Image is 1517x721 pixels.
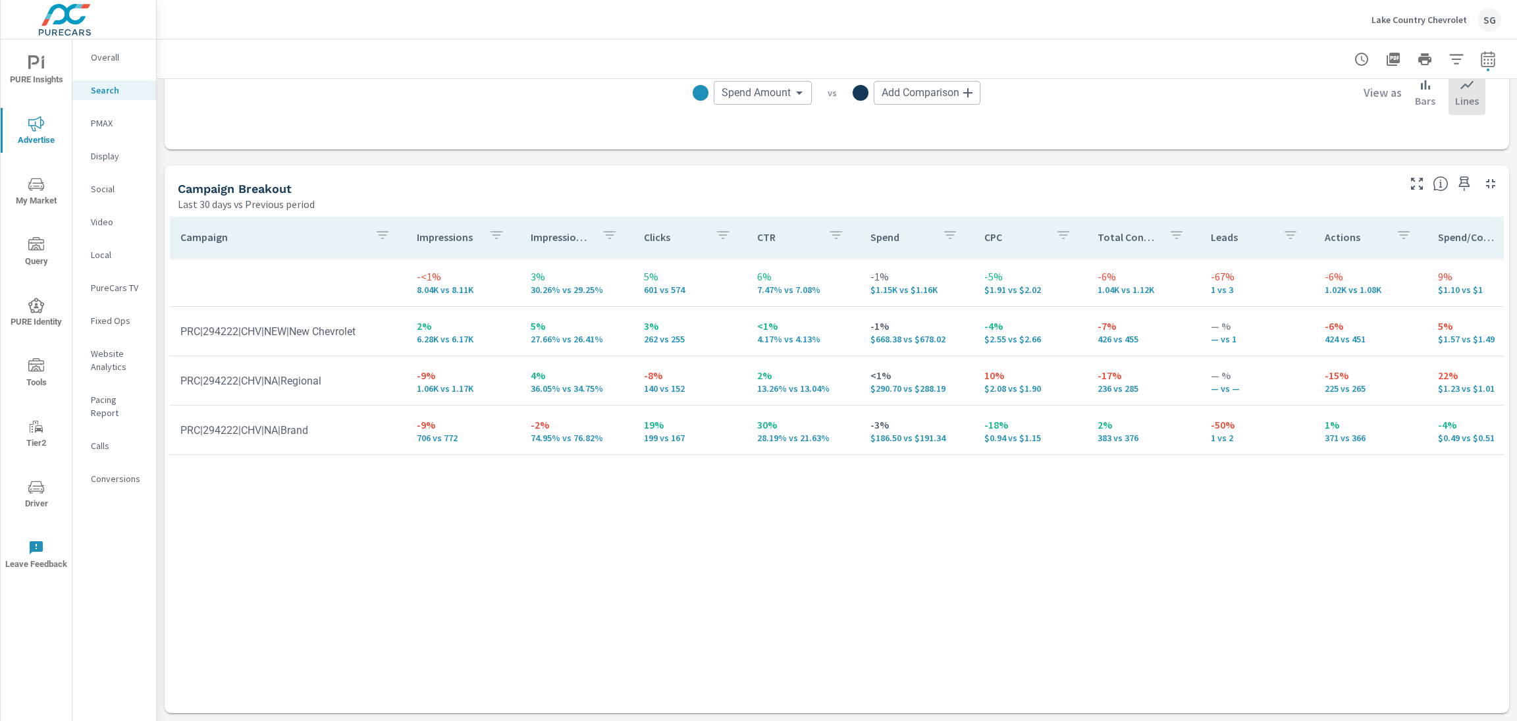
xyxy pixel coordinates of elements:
p: Campaign [180,230,364,244]
p: -<1% [417,269,509,284]
p: -6% [1325,318,1417,334]
p: $0.94 vs $1.15 [984,433,1077,443]
div: Pacing Report [72,390,156,423]
p: Calls [91,439,146,452]
p: Impressions [417,230,477,244]
p: 2% [757,367,849,383]
p: Bars [1415,93,1435,109]
td: PRC|294222|CHV|NEW|New Chevrolet [170,315,406,348]
p: Actions [1325,230,1385,244]
span: Tools [5,358,68,390]
button: Apply Filters [1443,46,1470,72]
span: This is a summary of Search performance results by campaign. Each column can be sorted. [1433,176,1449,192]
p: 1,056 vs 1,166 [417,383,509,394]
div: Website Analytics [72,344,156,377]
p: -17% [1098,367,1190,383]
p: -18% [984,417,1077,433]
div: Spend Amount [714,81,812,105]
p: 3% [644,318,736,334]
div: Video [72,212,156,232]
div: Overall [72,47,156,67]
p: <1% [870,367,963,383]
p: <1% [757,318,849,334]
p: Lake Country Chevrolet [1371,14,1467,26]
p: $186.50 vs $191.34 [870,433,963,443]
p: -7% [1098,318,1190,334]
h6: View as [1364,86,1402,99]
p: Website Analytics [91,347,146,373]
div: Conversions [72,469,156,489]
p: -6% [1325,269,1417,284]
div: Social [72,179,156,199]
p: -2% [531,417,623,433]
span: Tier2 [5,419,68,451]
p: 36.05% vs 34.75% [531,383,623,394]
p: 225 vs 265 [1325,383,1417,394]
p: Local [91,248,146,261]
p: -15% [1325,367,1417,383]
p: CPC [984,230,1045,244]
p: 5% [644,269,736,284]
div: PureCars TV [72,278,156,298]
span: Advertise [5,116,68,148]
p: -67% [1211,269,1303,284]
p: Conversions [91,472,146,485]
button: Minimize Widget [1480,173,1501,194]
div: Fixed Ops [72,311,156,331]
div: PMAX [72,113,156,133]
div: Local [72,245,156,265]
p: — vs 1 [1211,334,1303,344]
p: 601 vs 574 [644,284,736,295]
button: Print Report [1412,46,1438,72]
span: Driver [5,479,68,512]
p: Pacing Report [91,393,146,419]
span: Leave Feedback [5,540,68,572]
p: 30% [757,417,849,433]
p: 140 vs 152 [644,383,736,394]
p: 5% [531,318,623,334]
p: Video [91,215,146,228]
p: 27.66% vs 26.41% [531,334,623,344]
p: -6% [1098,269,1190,284]
p: 4% [531,367,623,383]
span: Spend Amount [722,86,791,99]
p: 10% [984,367,1077,383]
div: Display [72,146,156,166]
p: Display [91,149,146,163]
p: -9% [417,367,509,383]
p: -5% [984,269,1077,284]
p: 19% [644,417,736,433]
p: Overall [91,51,146,64]
p: Fixed Ops [91,314,146,327]
p: -9% [417,417,509,433]
p: 1% [1325,417,1417,433]
p: 2% [1098,417,1190,433]
p: 74.95% vs 76.82% [531,433,623,443]
p: -1% [870,269,963,284]
span: Query [5,237,68,269]
p: — % [1211,367,1303,383]
div: Search [72,80,156,100]
p: 236 vs 285 [1098,383,1190,394]
p: 7.47% vs 7.08% [757,284,849,295]
p: vs [812,87,853,99]
div: Add Comparison [874,81,980,105]
p: — vs — [1211,383,1303,394]
p: Social [91,182,146,196]
p: 199 vs 167 [644,433,736,443]
td: PRC|294222|CHV|NA|Regional [170,364,406,398]
p: Spend/Conversion [1438,230,1499,244]
p: -50% [1211,417,1303,433]
p: -1% [870,318,963,334]
p: 6% [757,269,849,284]
p: Total Conversions [1098,230,1158,244]
p: PMAX [91,117,146,130]
span: PURE Identity [5,298,68,330]
p: $1,145.58 vs $1,157.55 [870,284,963,295]
p: 4.17% vs 4.13% [757,334,849,344]
span: PURE Insights [5,55,68,88]
p: Clicks [644,230,705,244]
p: -4% [984,318,1077,334]
p: 6.28K vs 6.17K [417,334,509,344]
p: Last 30 days vs Previous period [178,196,315,212]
